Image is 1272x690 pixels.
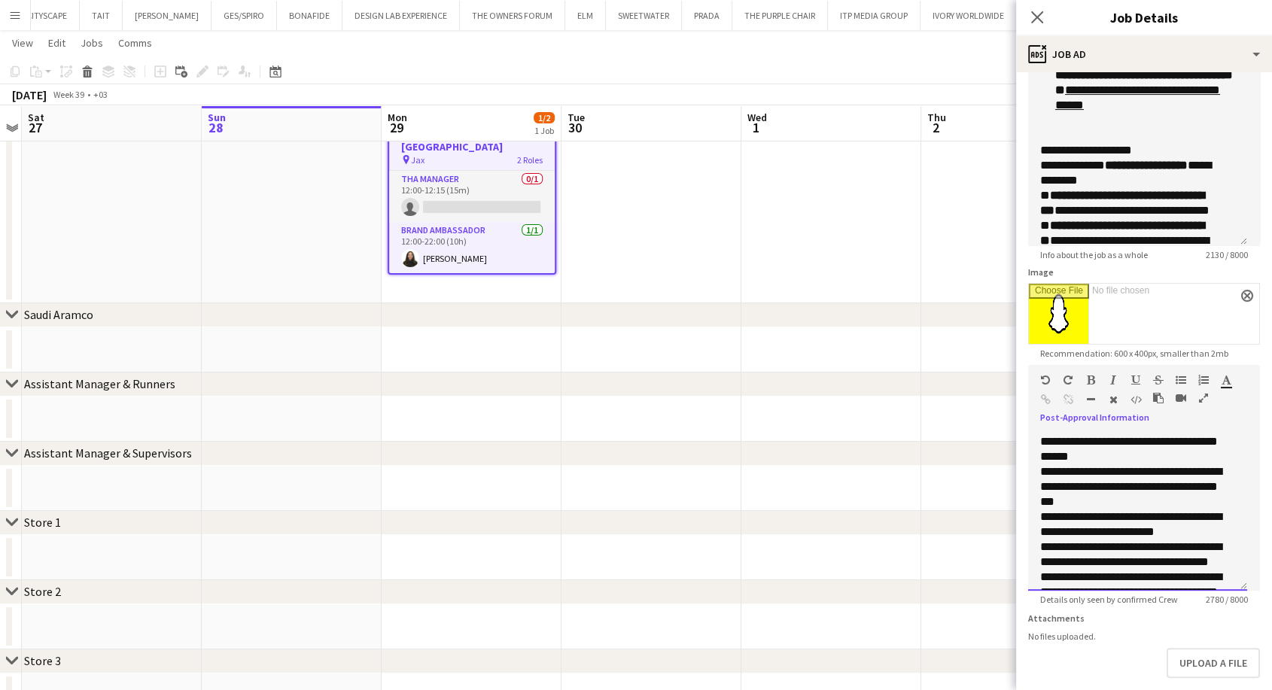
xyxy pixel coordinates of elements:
[389,171,555,222] app-card-role: THA Manager0/112:00-12:15 (15m)
[277,1,342,30] button: BONAFIDE
[81,36,103,50] span: Jobs
[1040,374,1051,386] button: Undo
[747,111,767,124] span: Wed
[14,1,80,30] button: CITYSCAPE
[1016,36,1272,72] div: Job Ad
[389,222,555,273] app-card-role: Brand Ambassador1/112:00-22:00 (10h)[PERSON_NAME]
[24,307,93,322] div: Saudi Aramco
[12,36,33,50] span: View
[1063,374,1073,386] button: Redo
[517,154,543,166] span: 2 Roles
[342,1,460,30] button: DESIGN LAB EXPERIENCE
[48,36,65,50] span: Edit
[1108,374,1118,386] button: Italic
[1221,374,1231,386] button: Text Color
[828,1,921,30] button: ITP MEDIA GROUP
[208,111,226,124] span: Sun
[388,111,407,124] span: Mon
[1167,648,1260,678] button: Upload a file
[732,1,828,30] button: THE PURPLE CHAIR
[42,33,72,53] a: Edit
[1028,594,1190,605] span: Details only seen by confirmed Crew
[1028,631,1260,642] div: No files uploaded.
[24,653,61,668] div: Store 3
[1085,374,1096,386] button: Bold
[75,33,109,53] a: Jobs
[26,119,44,136] span: 27
[118,36,152,50] span: Comms
[1194,594,1260,605] span: 2780 / 8000
[1153,374,1164,386] button: Strikethrough
[1198,374,1209,386] button: Ordered List
[606,1,682,30] button: SWEETWATER
[93,89,108,100] div: +03
[24,376,175,391] div: Assistant Manager & Runners
[50,89,87,100] span: Week 39
[385,119,407,136] span: 29
[1130,374,1141,386] button: Underline
[211,1,277,30] button: GES/SPIRO
[534,125,554,136] div: 1 Job
[1028,348,1240,359] span: Recommendation: 600 x 400px, smaller than 2mb
[1108,394,1118,406] button: Clear Formatting
[568,111,585,124] span: Tue
[12,87,47,102] div: [DATE]
[565,1,606,30] button: ELM
[1028,249,1160,260] span: Info about the job as a whole
[565,119,585,136] span: 30
[28,111,44,124] span: Sat
[1176,392,1186,404] button: Insert video
[6,33,39,53] a: View
[205,119,226,136] span: 28
[1085,394,1096,406] button: Horizontal Line
[411,154,425,166] span: Jax
[921,1,1017,30] button: IVORY WORLDWIDE
[460,1,565,30] button: THE OWNERS FORUM
[388,91,556,275] app-job-card: Updated12:00-22:00 (10h)1/2Snapchat Activation @ [GEOGRAPHIC_DATA] Jax2 RolesTHA Manager0/112:00-...
[24,584,61,599] div: Store 2
[1016,8,1272,27] h3: Job Details
[534,112,555,123] span: 1/2
[1153,392,1164,404] button: Paste as plain text
[682,1,732,30] button: PRADA
[1130,394,1141,406] button: HTML Code
[925,119,946,136] span: 2
[1198,392,1209,404] button: Fullscreen
[24,515,61,530] div: Store 1
[745,119,767,136] span: 1
[24,445,192,461] div: Assistant Manager & Supervisors
[927,111,946,124] span: Thu
[112,33,158,53] a: Comms
[1194,249,1260,260] span: 2130 / 8000
[1028,612,1085,624] label: Attachments
[80,1,123,30] button: TAIT
[1176,374,1186,386] button: Unordered List
[123,1,211,30] button: [PERSON_NAME]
